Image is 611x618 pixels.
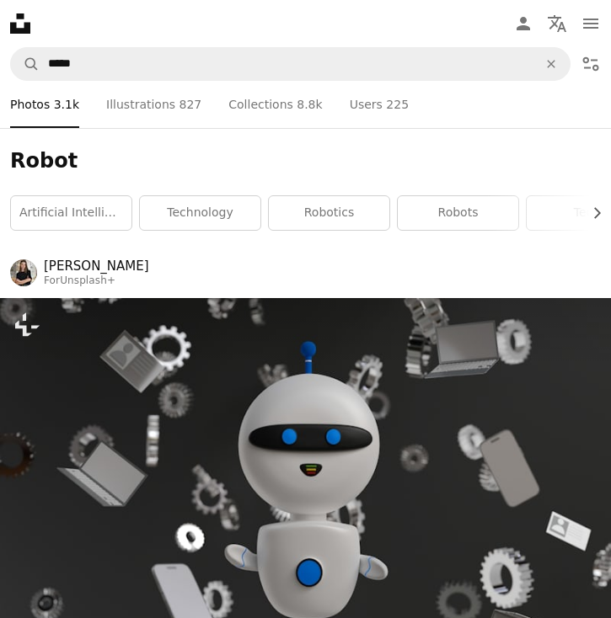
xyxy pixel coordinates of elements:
[574,47,608,81] button: Filters
[350,81,409,128] a: Users 225
[574,7,608,40] button: Menu
[10,47,571,81] form: Find visuals sitewide
[11,48,40,80] button: Search Unsplash
[297,95,322,114] span: 8.8k
[533,48,570,80] button: Clear
[106,81,201,128] a: Illustrations 827
[506,7,540,40] a: Log in / Sign up
[44,258,149,274] a: [PERSON_NAME]
[180,95,202,114] span: 827
[228,81,322,128] a: Collections 8.8k
[10,259,37,286] img: Go to Mariia Shalabaieva's profile
[10,13,30,34] a: Home — Unsplash
[10,148,601,175] h1: Robot
[540,7,574,40] button: Language
[60,274,115,286] a: Unsplash+
[582,196,601,230] button: scroll list to the right
[269,196,389,230] a: robotics
[11,196,131,230] a: artificial intelligence
[386,95,409,114] span: 225
[140,196,260,230] a: technology
[44,274,149,288] div: For
[398,196,518,230] a: robots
